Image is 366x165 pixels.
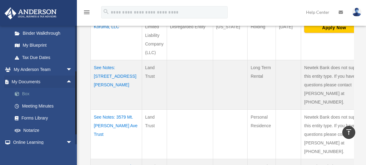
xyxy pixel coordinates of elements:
[345,128,352,136] i: vertical_align_top
[66,64,78,76] span: arrow_drop_down
[342,126,355,139] a: vertical_align_top
[9,51,78,64] a: Tax Due Dates
[91,19,142,60] td: Koruma, LLC
[9,27,78,39] a: Binder Walkthrough
[142,19,167,60] td: Limited Liability Company (LLC)
[103,8,109,15] i: search
[248,60,276,109] td: Long Term Rental
[276,19,301,60] td: [DATE]
[9,39,78,52] a: My Blueprint
[83,11,90,16] a: menu
[3,7,58,19] img: Anderson Advisors Platinum Portal
[66,76,78,88] span: arrow_drop_up
[142,109,167,159] td: Land Trust
[248,109,276,159] td: Personal Residence
[248,19,276,60] td: Holding
[352,8,361,17] img: User Pic
[9,124,82,136] a: Notarize
[304,22,364,33] button: Apply Now
[83,9,90,16] i: menu
[66,136,78,149] span: arrow_drop_down
[142,60,167,109] td: Land Trust
[91,60,142,109] td: See Notes: [STREET_ADDRESS] [PERSON_NAME]
[9,100,82,112] a: Meeting Minutes
[213,19,247,60] td: [US_STATE]
[4,136,82,149] a: Online Learningarrow_drop_down
[167,19,213,60] td: Disregarded Entity
[9,112,82,124] a: Forms Library
[4,76,82,88] a: My Documentsarrow_drop_up
[9,88,82,100] a: Box
[4,64,82,76] a: My Anderson Teamarrow_drop_down
[91,109,142,159] td: See Notes: 3579 Mt. [PERSON_NAME] Ave Trust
